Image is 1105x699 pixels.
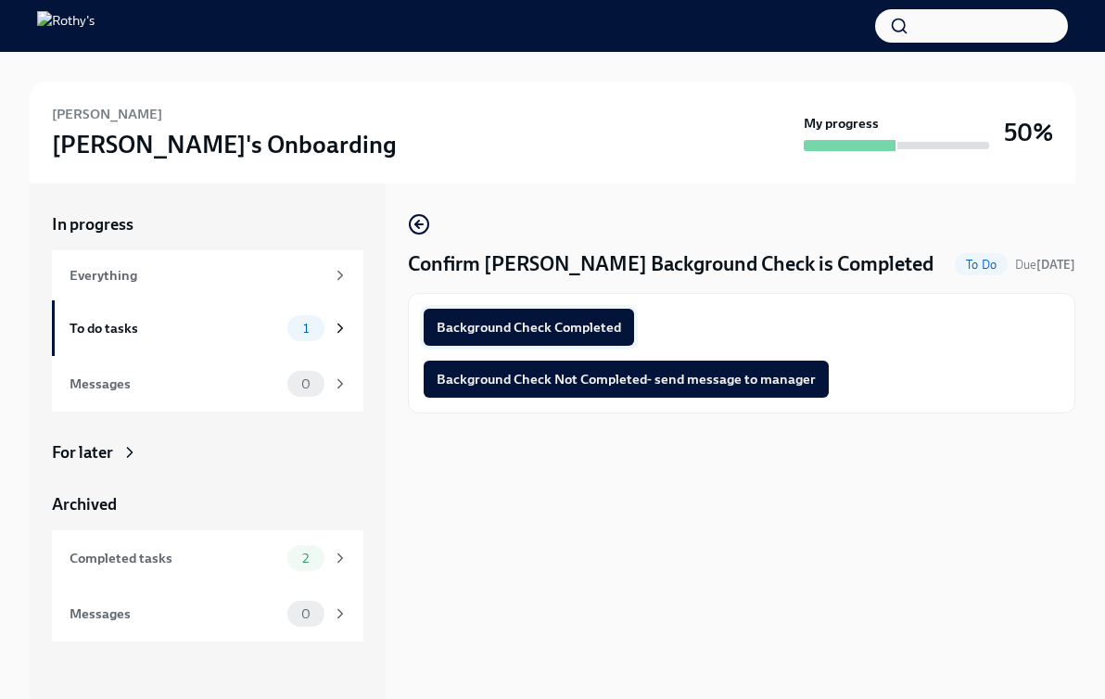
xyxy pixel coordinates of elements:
div: Messages [70,604,280,624]
span: 0 [290,377,322,391]
span: 0 [290,607,322,621]
a: Completed tasks2 [52,530,363,586]
div: Everything [70,265,324,286]
div: Completed tasks [70,548,280,568]
a: Messages0 [52,586,363,642]
button: Background Check Not Completed- send message to manager [424,361,829,398]
a: For later [52,441,363,464]
h4: Confirm [PERSON_NAME] Background Check is Completed [408,250,934,278]
h6: [PERSON_NAME] [52,104,162,124]
div: Messages [70,374,280,394]
div: To do tasks [70,318,280,338]
span: September 14th, 2025 12:00 [1015,256,1075,273]
h3: [PERSON_NAME]'s Onboarding [52,128,397,161]
strong: My progress [804,114,879,133]
span: 1 [292,322,320,336]
h3: 50% [1004,116,1053,149]
span: Background Check Completed [437,318,621,337]
span: 2 [291,552,320,566]
a: In progress [52,213,363,235]
a: Everything [52,250,363,300]
button: Background Check Completed [424,309,634,346]
strong: [DATE] [1036,258,1075,272]
span: Background Check Not Completed- send message to manager [437,370,816,388]
span: To Do [955,258,1008,272]
span: Due [1015,258,1075,272]
a: Messages0 [52,356,363,412]
div: For later [52,441,113,464]
img: Rothy's [37,11,95,41]
a: Archived [52,493,363,515]
a: To do tasks1 [52,300,363,356]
